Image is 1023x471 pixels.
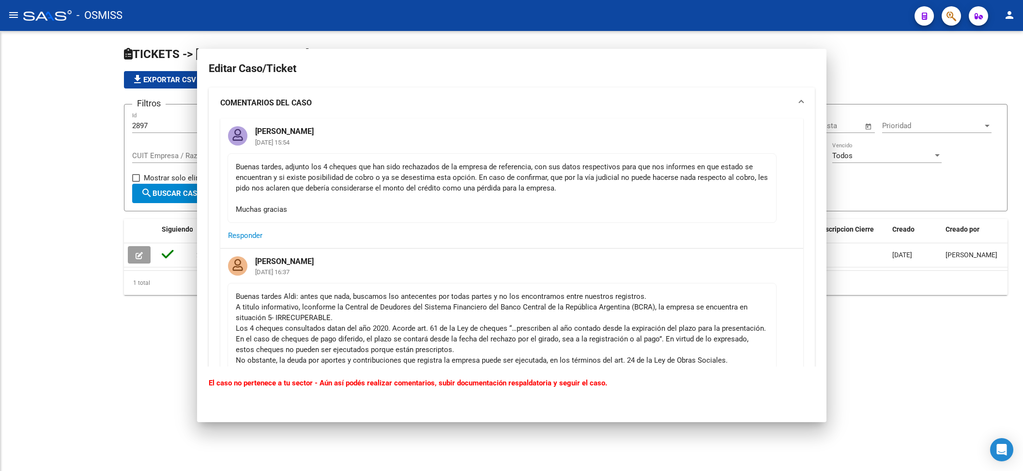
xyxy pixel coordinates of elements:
[220,97,312,109] strong: COMENTARIOS DEL CASO
[236,162,768,215] div: Buenas tardes, adjunto los 4 cheques que han sido rechazados de la empresa de referencia, con sus...
[247,139,321,146] mat-card-subtitle: [DATE] 15:54
[990,438,1013,461] div: Open Intercom Messenger
[209,59,815,78] h2: Editar Caso/Ticket
[247,269,321,275] mat-card-subtitle: [DATE] 16:37
[228,227,262,244] button: Responder
[247,118,321,137] mat-card-title: [PERSON_NAME]
[236,291,768,397] div: Buenas tardes Aldi: antes que nada, buscamos lso antecentes por todas partes y no los encontramos...
[209,88,815,118] mat-expansion-panel-header: COMENTARIOS DEL CASO
[209,379,607,387] b: El caso no pertenece a tu sector - Aún así podés realizar comentarios, subir documentación respal...
[228,231,262,240] span: Responder
[247,249,321,267] mat-card-title: [PERSON_NAME]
